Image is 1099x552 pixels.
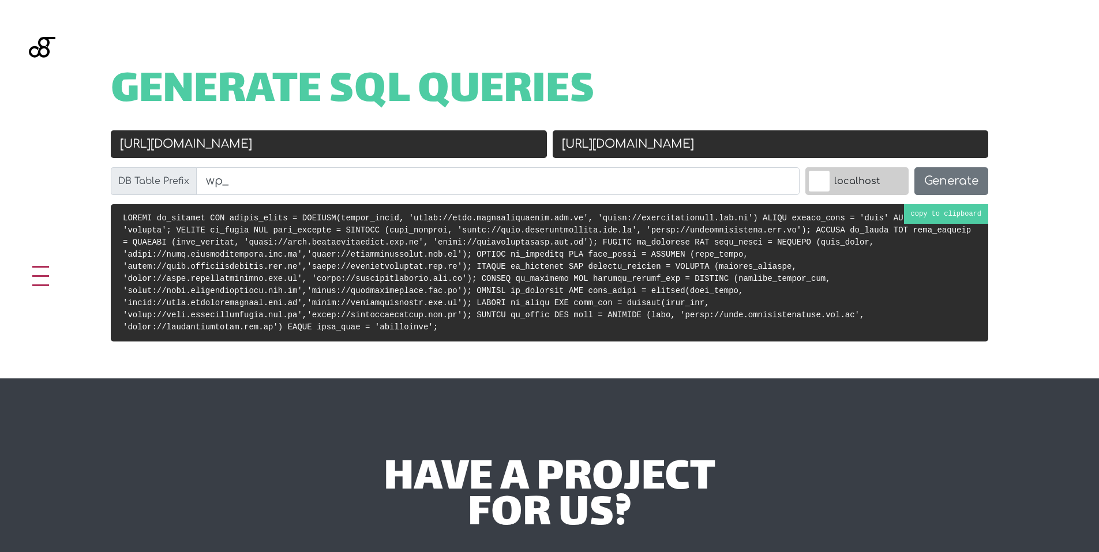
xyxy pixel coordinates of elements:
[111,130,547,158] input: Old URL
[805,167,909,195] label: localhost
[111,74,595,110] span: Generate SQL Queries
[196,167,800,195] input: wp_
[29,37,55,123] img: Blackgate
[553,130,989,158] input: New URL
[208,461,891,534] div: have a project for us?
[914,167,988,195] button: Generate
[123,213,971,332] code: LOREMI do_sitamet CON adipis_elits = DOEIUSM(tempor_incid, 'utlab://etdo.magnaaliquaenim.adm.ve',...
[111,167,197,195] label: DB Table Prefix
